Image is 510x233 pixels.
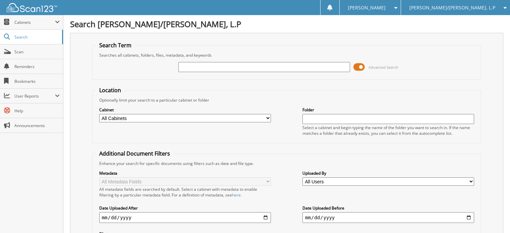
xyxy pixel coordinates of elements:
[96,97,478,103] div: Optionally limit your search to a particular cabinet or folder
[369,65,398,70] span: Advanced Search
[7,3,57,12] img: scan123-logo-white.svg
[99,186,271,198] div: All metadata fields are searched by default. Select a cabinet with metadata to enable filtering b...
[96,86,124,94] legend: Location
[99,205,271,211] label: Date Uploaded After
[348,6,386,10] span: [PERSON_NAME]
[99,107,271,113] label: Cabinet
[302,170,474,176] label: Uploaded By
[409,6,495,10] span: [PERSON_NAME]/[PERSON_NAME], L.P
[14,108,60,114] span: Help
[14,93,55,99] span: User Reports
[302,125,474,136] div: Select a cabinet and begin typing the name of the folder you want to search in. If the name match...
[302,107,474,113] label: Folder
[14,78,60,84] span: Bookmarks
[14,123,60,128] span: Announcements
[14,64,60,69] span: Reminders
[14,34,59,40] span: Search
[96,42,135,49] legend: Search Term
[99,212,271,223] input: start
[14,19,55,25] span: Cabinets
[302,205,474,211] label: Date Uploaded Before
[96,52,478,58] div: Searches all cabinets, folders, files, metadata, and keywords
[14,49,60,55] span: Scan
[232,192,241,198] a: here
[96,150,173,157] legend: Additional Document Filters
[302,212,474,223] input: end
[99,170,271,176] label: Metadata
[70,18,503,30] h1: Search [PERSON_NAME]/[PERSON_NAME], L.P
[96,161,478,166] div: Enhance your search for specific documents using filters such as date and file type.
